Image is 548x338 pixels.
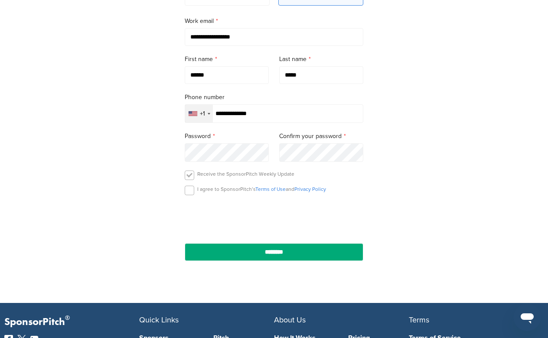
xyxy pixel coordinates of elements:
[197,171,294,177] p: Receive the SponsorPitch Weekly Update
[65,312,70,323] span: ®
[4,316,139,328] p: SponsorPitch
[294,186,326,192] a: Privacy Policy
[513,303,541,331] iframe: Button to launch messaging window
[197,186,326,193] p: I agree to SponsorPitch’s and
[185,16,363,26] label: Work email
[279,132,363,141] label: Confirm your password
[274,315,306,325] span: About Us
[255,186,286,192] a: Terms of Use
[279,55,363,64] label: Last name
[185,55,269,64] label: First name
[185,132,269,141] label: Password
[409,315,429,325] span: Terms
[200,111,205,117] div: +1
[139,315,179,325] span: Quick Links
[225,205,323,231] iframe: reCAPTCHA
[185,105,213,122] div: Selected country
[185,93,363,102] label: Phone number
